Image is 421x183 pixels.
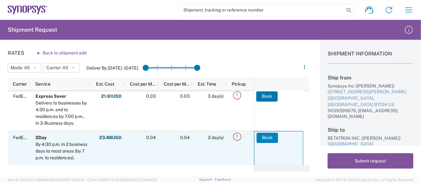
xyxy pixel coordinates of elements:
[215,178,231,181] a: Feedback
[130,178,157,182] span: [DATE] 08:44:20
[208,94,224,99] span: 3 day(s)
[96,81,114,87] span: Est. Cost
[146,94,156,99] span: 0.03
[328,89,413,108] a: [STREET_ADDRESS][PERSON_NAME][GEOGRAPHIC_DATA], [GEOGRAPHIC_DATA] 97124 US
[328,51,413,64] h1: Shipment Information
[328,153,413,169] button: Submit request
[11,65,30,71] span: Mode: All
[256,91,278,102] button: Book
[328,95,413,108] div: [GEOGRAPHIC_DATA], [GEOGRAPHIC_DATA] 97124 US
[8,50,24,56] h1: Rates
[87,178,157,182] span: Client: 2025.17.0-5dd568f
[130,81,156,87] span: Cost per Mile
[32,47,92,59] button: Back to shipment edit
[8,63,41,73] button: Mode: All
[36,100,88,127] div: Delivery to businesses by 4:30 p.m. and to residences by 7:00 p.m., in 3-Business days.
[199,178,215,181] a: Support
[86,65,138,71] label: Deliver By [DATE] - [DATE]
[328,141,413,154] a: [GEOGRAPHIC_DATA][GEOGRAPHIC_DATA] US
[328,108,413,119] div: 5039399670, [EMAIL_ADDRESS][DOMAIN_NAME]
[46,65,68,71] span: Carrier: All
[328,89,413,95] div: [STREET_ADDRESS][PERSON_NAME]
[13,81,27,87] span: Carrier
[60,178,84,182] span: [DATE] 09:51:12
[44,63,80,73] button: Carrier: All
[146,135,156,140] span: 0.04
[8,26,57,34] h2: Shipment Request
[101,91,122,102] button: 21.61USD
[232,81,246,87] span: Pickup
[164,81,190,87] span: Cost per Mile
[13,94,44,99] span: FedEx Express
[328,127,413,133] h2: Ship to
[36,135,47,140] b: 2Day
[179,4,344,16] input: Shipment, tracking or reference number
[99,135,122,141] strong: 23.88 USD
[328,135,413,141] div: BETATRON INC. ([PERSON_NAME])
[198,81,216,87] span: Est. Time
[180,94,190,99] span: 0.03
[36,94,66,99] b: Express Saver
[315,177,413,183] span: Copyright © [DATE]-[DATE] Agistix Inc., All Rights Reserved
[13,135,44,140] span: FedEx Express
[328,75,413,81] h2: Ship from
[180,135,190,140] span: 0.04
[36,141,88,161] div: By 4:30 p.m. in 2 business days to most areas (by 7 p.m. to residences).
[208,135,224,140] span: 2 day(s)
[8,178,84,182] span: Server: 2025.17.0-16a969492de
[99,133,122,143] button: 23.88USD
[257,133,278,143] button: Book
[328,83,413,89] div: Synopsys Inc ([PERSON_NAME])
[35,81,51,87] span: Service
[101,93,122,99] strong: 21.61 USD
[328,141,413,147] div: [GEOGRAPHIC_DATA]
